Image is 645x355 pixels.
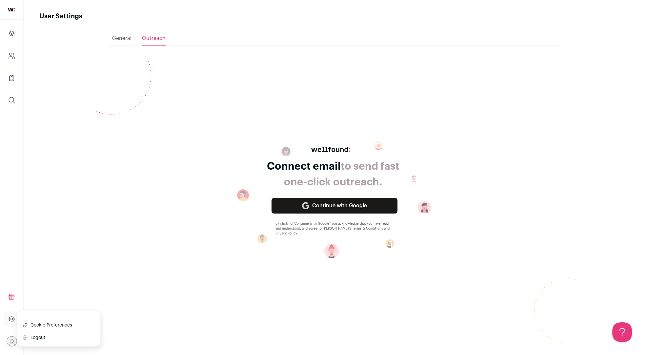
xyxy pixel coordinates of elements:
div: to send fast one-click outreach. [267,159,399,190]
span: General [112,36,131,41]
iframe: Help Scout Beacon - Open [612,322,632,342]
h1: User Settings [39,12,82,21]
button: Open dropdown [7,336,17,346]
span: Outreach [142,36,166,41]
a: Continue with Google [272,198,397,214]
a: General [112,32,131,45]
button: Logout [23,334,95,341]
img: wellfound-shorthand-0d5821cbd27db2630d0214b213865d53afaa358527fdda9d0ea32b1df1b89c2c.svg [8,8,15,11]
a: Company and ATS Settings [4,48,19,64]
div: By clicking “Continue with Google” you acknowledge that you have read and understood, and agree t... [275,221,393,236]
a: Projects [4,26,19,41]
a: Company Lists [4,70,19,86]
a: Cookie Preferences [23,321,95,329]
span: Connect email [267,161,341,172]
